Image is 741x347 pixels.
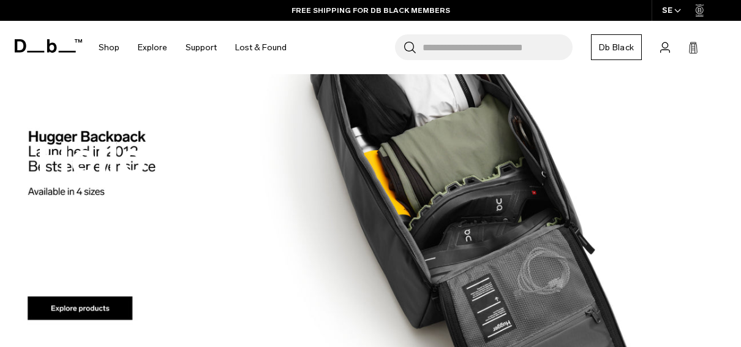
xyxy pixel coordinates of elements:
[37,136,146,182] h2: Hello
[292,5,450,16] a: FREE SHIPPING FOR DB BLACK MEMBERS
[99,26,119,69] a: Shop
[186,26,217,69] a: Support
[591,34,642,60] a: Db Black
[89,21,296,74] nav: Main Navigation
[235,26,287,69] a: Lost & Found
[138,26,167,69] a: Explore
